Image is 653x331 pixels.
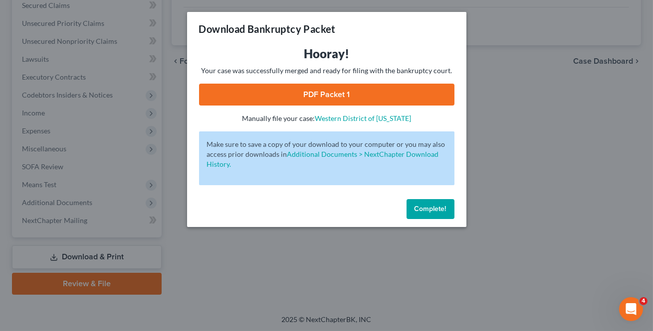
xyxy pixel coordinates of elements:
h3: Hooray! [199,46,454,62]
button: Complete! [407,199,454,219]
a: PDF Packet 1 [199,84,454,106]
p: Your case was successfully merged and ready for filing with the bankruptcy court. [199,66,454,76]
p: Make sure to save a copy of your download to your computer or you may also access prior downloads in [207,139,446,169]
p: Manually file your case: [199,113,454,123]
a: Western District of [US_STATE] [315,114,411,122]
h3: Download Bankruptcy Packet [199,22,336,36]
span: 4 [640,297,648,305]
iframe: Intercom live chat [619,297,643,321]
a: Additional Documents > NextChapter Download History. [207,150,439,168]
span: Complete! [415,205,446,213]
